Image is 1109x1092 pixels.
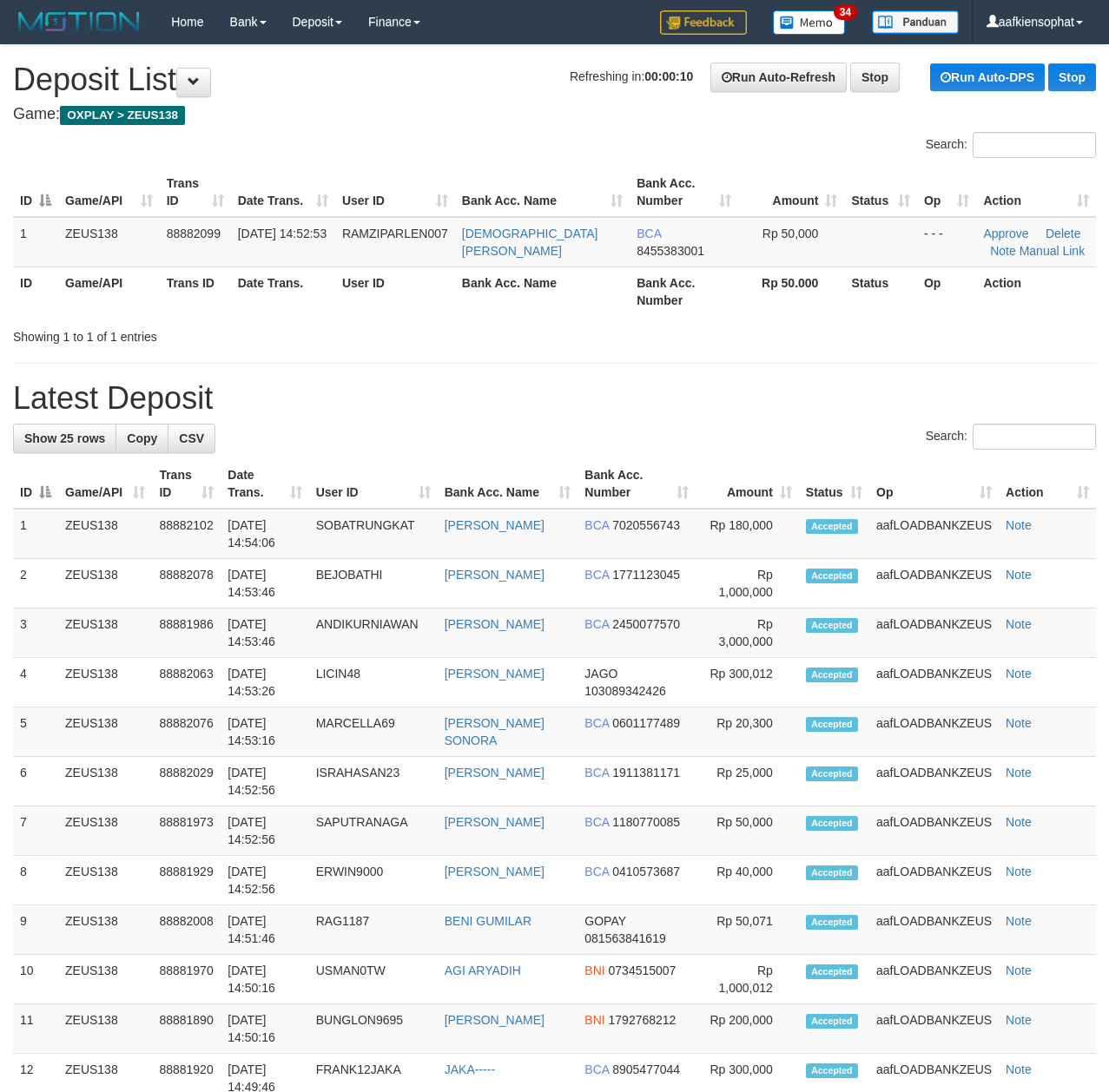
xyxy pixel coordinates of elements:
[445,716,545,747] a: [PERSON_NAME] SONORA
[926,424,1096,450] label: Search:
[13,707,58,757] td: 5
[872,10,959,34] img: panduan.png
[438,459,578,509] th: Bank Acc. Name: activate to sort column ascending
[58,658,152,707] td: ZEUS138
[976,168,1096,217] th: Action: activate to sort column ascending
[584,617,609,631] span: BCA
[13,658,58,707] td: 4
[584,931,665,945] span: Copy 081563841619 to clipboard
[13,856,58,905] td: 8
[445,1013,545,1027] a: [PERSON_NAME]
[869,608,999,658] td: aafLOADBANKZEUS
[762,227,819,240] span: Rp 50,000
[612,1062,680,1076] span: Copy 8905477044 to clipboard
[309,707,438,757] td: MARCELLA69
[869,905,999,955] td: aafLOADBANKZEUS
[799,459,869,509] th: Status: activate to sort column ascending
[445,518,545,532] a: [PERSON_NAME]
[221,658,308,707] td: [DATE] 14:53:26
[221,559,308,608] td: [DATE] 14:53:46
[13,9,145,35] img: MOTION_logo.png
[630,168,738,217] th: Bank Acc. Number: activate to sort column ascending
[152,608,221,658] td: 88881986
[462,227,598,258] a: [DEMOGRAPHIC_DATA][PERSON_NAME]
[221,856,308,905] td: [DATE] 14:52:56
[58,1004,152,1054] td: ZEUS138
[455,168,630,217] th: Bank Acc. Name: activate to sort column ascending
[973,424,1096,450] input: Search:
[612,716,680,730] span: Copy 0601177489 to clipboard
[13,955,58,1004] td: 10
[1048,63,1096,91] a: Stop
[869,707,999,757] td: aafLOADBANKZEUS
[152,707,221,757] td: 88882076
[637,227,661,240] span: BCA
[696,806,799,856] td: Rp 50,000
[609,1013,677,1027] span: Copy 1792768212 to clipboard
[221,459,308,509] th: Date Trans.: activate to sort column ascending
[58,806,152,856] td: ZEUS138
[869,856,999,905] td: aafLOADBANKZEUS
[445,964,521,977] a: AGI ARYADIH
[806,668,858,682] span: Accepted
[116,424,168,453] a: Copy
[58,757,152,806] td: ZEUS138
[13,424,116,453] a: Show 25 rows
[60,106,185,125] span: OXPLAY > ZEUS138
[1006,1062,1032,1076] a: Note
[738,266,844,316] th: Rp 50.000
[637,244,704,258] span: Copy 8455383001 to clipboard
[1006,617,1032,631] a: Note
[152,1004,221,1054] td: 88881890
[578,459,696,509] th: Bank Acc. Number: activate to sort column ascending
[309,1004,438,1054] td: BUNGLON9695
[612,865,680,878] span: Copy 0410573687 to clipboard
[152,559,221,608] td: 88882078
[612,815,680,829] span: Copy 1180770085 to clipboard
[445,914,531,928] a: BENI GUMILAR
[221,955,308,1004] td: [DATE] 14:50:16
[806,816,858,831] span: Accepted
[335,168,455,217] th: User ID: activate to sort column ascending
[168,424,215,453] a: CSV
[152,955,221,1004] td: 88881970
[844,266,917,316] th: Status
[13,559,58,608] td: 2
[869,559,999,608] td: aafLOADBANKZEUS
[152,905,221,955] td: 88882008
[309,559,438,608] td: BEJOBATHI
[221,806,308,856] td: [DATE] 14:52:56
[445,865,545,878] a: [PERSON_NAME]
[696,559,799,608] td: Rp 1,000,000
[221,905,308,955] td: [DATE] 14:51:46
[58,856,152,905] td: ZEUS138
[58,509,152,559] td: ZEUS138
[167,227,221,240] span: 88882099
[930,63,1045,91] a: Run Auto-DPS
[869,658,999,707] td: aafLOADBANKZEUS
[152,806,221,856] td: 88881973
[806,1063,858,1078] span: Accepted
[806,865,858,880] span: Accepted
[806,915,858,930] span: Accepted
[445,617,545,631] a: [PERSON_NAME]
[660,10,747,35] img: Feedback.jpg
[13,1004,58,1054] td: 11
[983,227,1028,240] a: Approve
[309,658,438,707] td: LICIN48
[869,1004,999,1054] td: aafLOADBANKZEUS
[152,658,221,707] td: 88882063
[231,266,335,316] th: Date Trans.
[445,815,545,829] a: [PERSON_NAME]
[806,766,858,781] span: Accepted
[13,106,1096,123] h4: Game:
[584,667,617,681] span: JAGO
[696,1004,799,1054] td: Rp 200,000
[999,459,1096,509] th: Action: activate to sort column ascending
[696,707,799,757] td: Rp 20,300
[584,964,604,977] span: BNI
[696,856,799,905] td: Rp 40,000
[917,168,976,217] th: Op: activate to sort column ascending
[1006,518,1032,532] a: Note
[13,62,1096,97] h1: Deposit List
